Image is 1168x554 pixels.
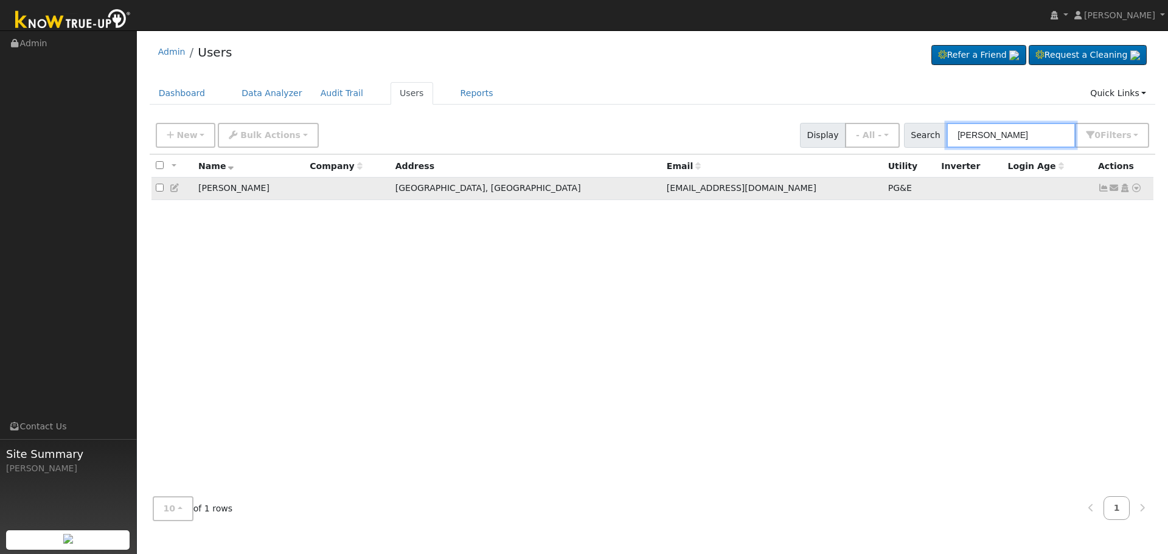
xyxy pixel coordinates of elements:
[931,45,1026,66] a: Refer a Friend
[395,160,658,173] div: Address
[451,82,502,105] a: Reports
[888,183,912,193] span: PG&E
[1126,130,1131,140] span: s
[6,462,130,475] div: [PERSON_NAME]
[158,47,186,57] a: Admin
[1009,50,1019,60] img: retrieve
[1081,82,1155,105] a: Quick Links
[888,160,933,173] div: Utility
[1131,182,1142,195] a: Other actions
[1130,50,1140,60] img: retrieve
[218,123,318,148] button: Bulk Actions
[845,123,900,148] button: - All -
[164,504,176,513] span: 10
[1098,160,1149,173] div: Actions
[194,178,305,200] td: [PERSON_NAME]
[1100,130,1131,140] span: Filter
[176,130,197,140] span: New
[1098,183,1109,193] a: Show Graph
[198,161,234,171] span: Name
[310,161,362,171] span: Company name
[947,123,1076,148] input: Search
[311,82,372,105] a: Audit Trail
[391,178,662,200] td: [GEOGRAPHIC_DATA], [GEOGRAPHIC_DATA]
[6,446,130,462] span: Site Summary
[800,123,846,148] span: Display
[1119,183,1130,193] a: Login As
[941,160,999,173] div: Inverter
[1104,496,1130,520] a: 1
[153,496,233,521] span: of 1 rows
[240,130,301,140] span: Bulk Actions
[391,82,433,105] a: Users
[667,161,701,171] span: Email
[1084,10,1155,20] span: [PERSON_NAME]
[63,534,73,544] img: retrieve
[9,7,137,34] img: Know True-Up
[1029,45,1147,66] a: Request a Cleaning
[156,123,216,148] button: New
[198,45,232,60] a: Users
[667,183,816,193] span: [EMAIL_ADDRESS][DOMAIN_NAME]
[170,183,181,193] a: Edit User
[150,82,215,105] a: Dashboard
[153,496,193,521] button: 10
[1075,123,1149,148] button: 0Filters
[1008,161,1064,171] span: Days since last login
[232,82,311,105] a: Data Analyzer
[904,123,947,148] span: Search
[1109,182,1120,195] a: philj448@gmail.com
